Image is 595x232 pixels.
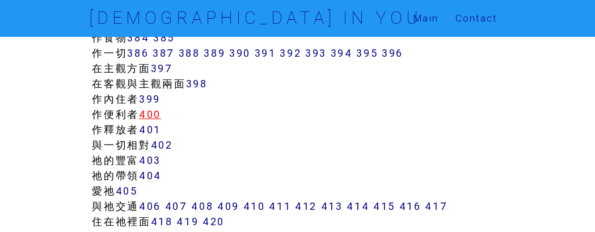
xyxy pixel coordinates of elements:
[204,47,225,60] a: 389
[399,200,421,213] a: 416
[331,47,353,60] a: 394
[151,62,173,75] a: 397
[547,181,586,223] iframe: Chat
[179,47,200,60] a: 388
[139,200,161,213] a: 406
[269,200,291,213] a: 411
[347,200,369,213] a: 414
[176,215,199,228] a: 419
[127,47,149,60] a: 386
[153,47,175,60] a: 387
[139,92,161,106] a: 399
[280,47,301,60] a: 392
[139,123,161,136] a: 401
[305,47,327,60] a: 393
[191,200,213,213] a: 408
[295,200,317,213] a: 412
[356,47,378,60] a: 395
[202,215,225,228] a: 420
[153,31,175,44] a: 385
[382,47,403,60] a: 396
[151,215,173,228] a: 418
[116,184,138,197] a: 405
[243,200,265,213] a: 410
[217,200,239,213] a: 409
[151,138,173,151] a: 402
[139,154,161,167] a: 403
[186,77,208,90] a: 398
[165,200,188,213] a: 407
[139,108,161,121] a: 400
[229,47,251,60] a: 390
[425,200,448,213] a: 417
[373,200,395,213] a: 415
[255,47,276,60] a: 391
[127,31,149,44] a: 384
[139,169,162,182] a: 404
[321,200,343,213] a: 413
